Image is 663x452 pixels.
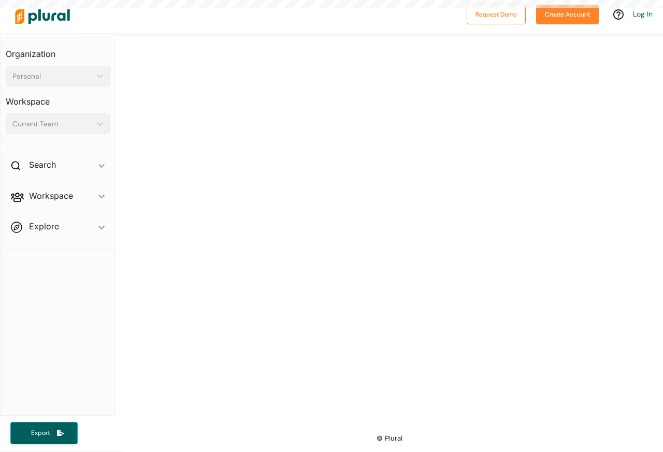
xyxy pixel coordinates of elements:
small: © Plural [377,434,402,442]
a: Create Account [536,8,599,19]
span: Export [24,429,57,438]
button: Export [10,422,78,444]
h3: Organization [6,39,110,62]
a: Log In [633,9,653,19]
div: Current Team [12,119,93,129]
div: Personal [12,71,93,82]
button: Create Account [536,5,599,24]
a: Request Demo [467,8,526,19]
button: Request Demo [467,5,526,24]
h2: Search [29,159,56,170]
h3: Workspace [6,86,110,109]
